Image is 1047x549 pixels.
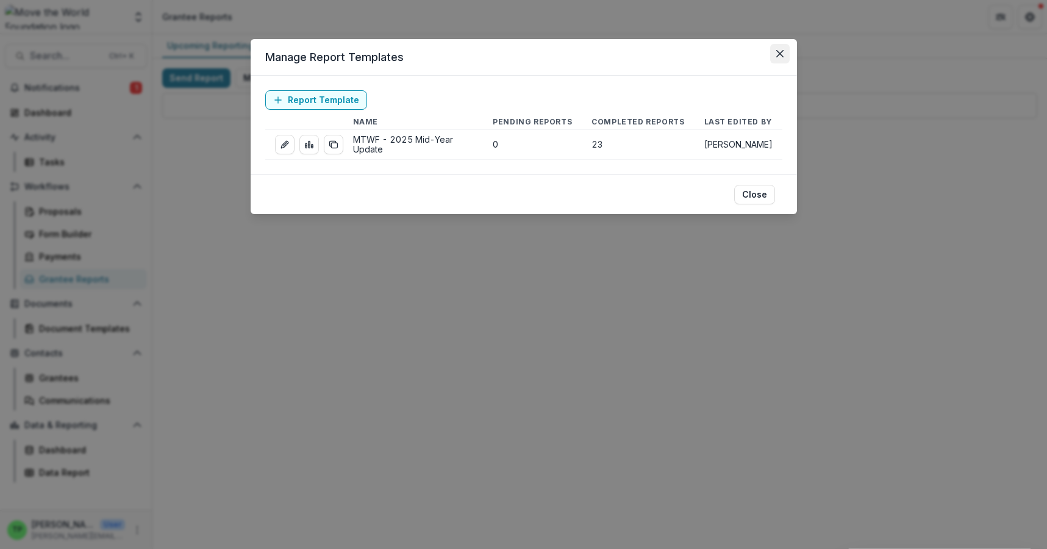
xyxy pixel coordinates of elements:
button: Close [734,185,775,204]
td: MTWF - 2025 Mid-Year Update [343,130,484,160]
a: view-aggregated-responses [299,135,319,154]
td: [PERSON_NAME] [695,130,782,160]
a: Report Template [265,90,367,110]
th: Completed Reports [582,115,694,130]
th: Last Edited By [695,115,782,130]
th: Name [343,115,484,130]
a: edit-report [275,135,295,154]
td: 23 [582,130,694,160]
th: Pending Reports [483,115,582,130]
button: Close [770,44,790,63]
td: 0 [483,130,582,160]
button: duplicate-report-responses [324,135,343,154]
header: Manage Report Templates [251,39,797,76]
